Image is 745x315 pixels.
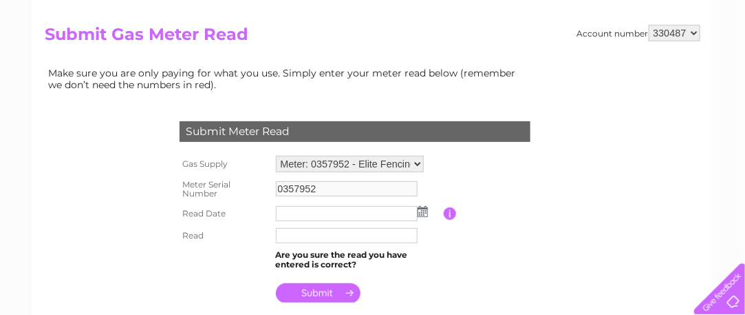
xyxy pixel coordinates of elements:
input: Submit [276,283,360,303]
th: Read Date [176,203,272,225]
div: Account number [577,25,700,41]
h2: Submit Gas Meter Read [45,25,700,51]
a: Telecoms [576,59,617,69]
a: 0333 014 3131 [486,7,581,24]
input: Information [444,207,457,220]
a: Energy [537,59,568,69]
a: Blog [625,59,645,69]
a: Contact [654,59,687,69]
th: Read [176,225,272,247]
td: Make sure you are only paying for what you use. Simply enter your meter read below (remember we d... [45,64,527,93]
div: Clear Business is a trading name of Verastar Limited (registered in [GEOGRAPHIC_DATA] No. 3667643... [48,8,698,67]
img: logo.png [26,36,96,78]
a: Water [503,59,529,69]
td: Are you sure the read you have entered is correct? [272,247,444,273]
th: Gas Supply [176,152,272,176]
img: ... [418,206,428,217]
div: Submit Meter Read [180,121,530,142]
th: Meter Serial Number [176,176,272,203]
a: Log out [700,59,732,69]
